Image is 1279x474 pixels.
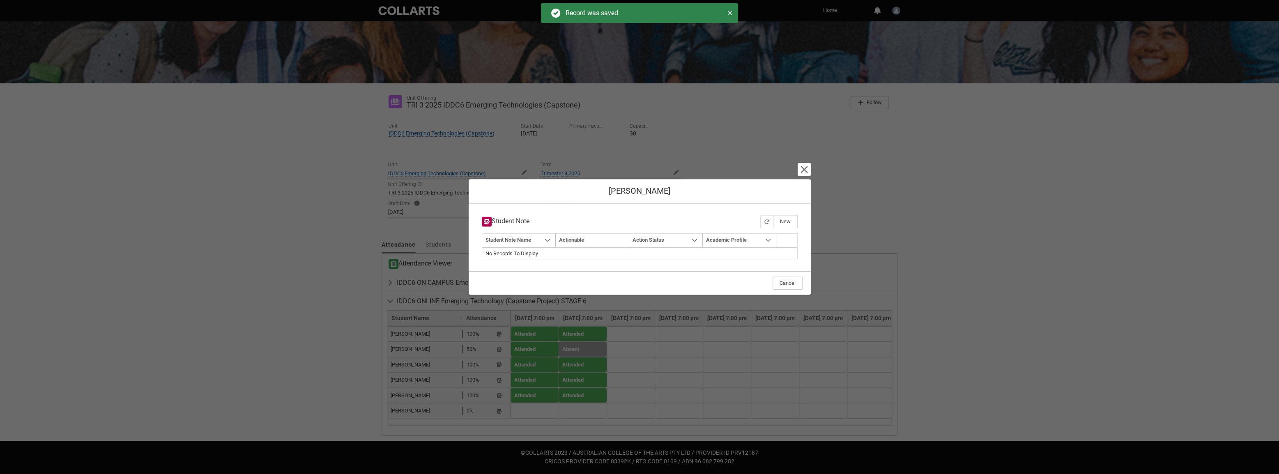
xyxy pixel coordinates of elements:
button: Cancel [773,277,803,290]
span: Record was saved [566,9,618,17]
button: Cancel and close [799,164,810,175]
h1: [PERSON_NAME] [475,186,804,196]
button: New [773,215,798,228]
div: No Records To Display [485,250,794,258]
button: Refresh [760,215,773,228]
h3: Student Note [482,217,529,227]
